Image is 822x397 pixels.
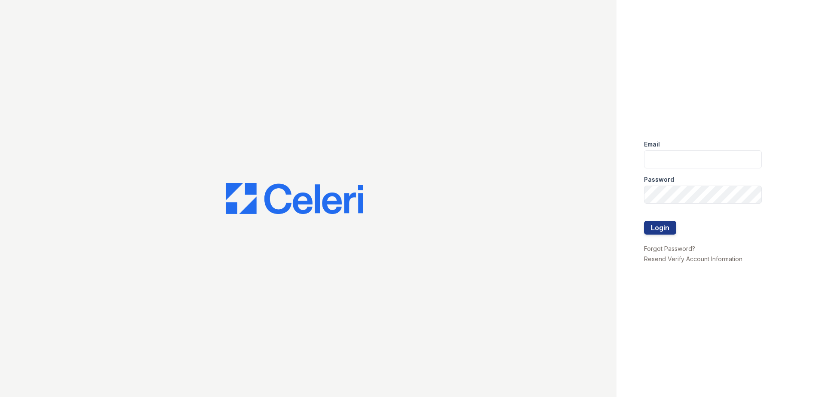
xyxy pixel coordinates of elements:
[644,245,695,252] a: Forgot Password?
[644,140,660,149] label: Email
[644,255,742,263] a: Resend Verify Account Information
[644,221,676,235] button: Login
[644,175,674,184] label: Password
[226,183,363,214] img: CE_Logo_Blue-a8612792a0a2168367f1c8372b55b34899dd931a85d93a1a3d3e32e68fde9ad4.png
